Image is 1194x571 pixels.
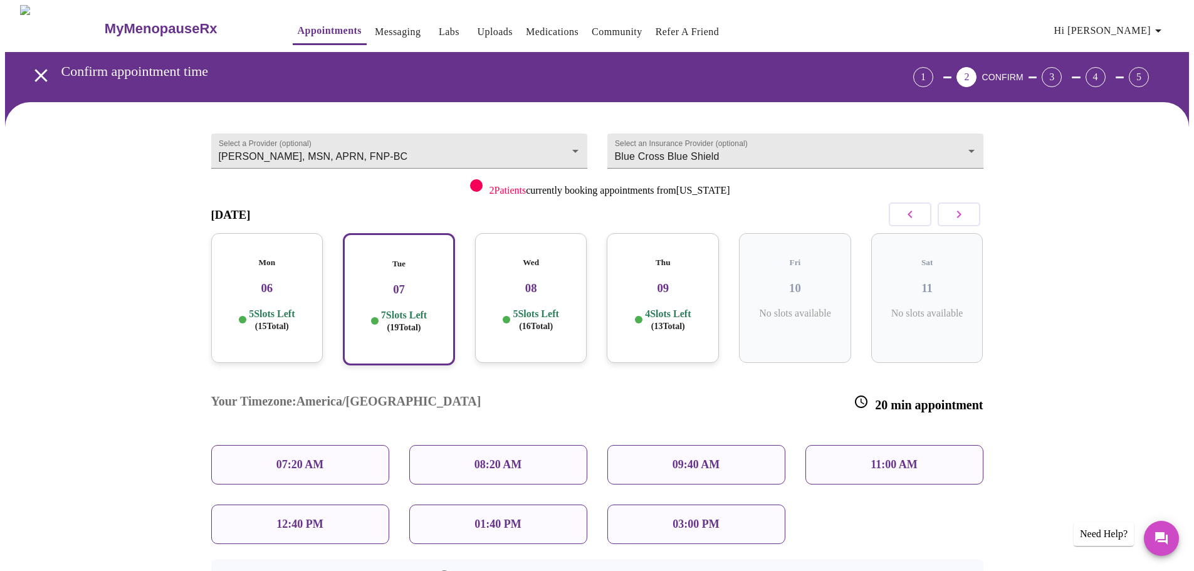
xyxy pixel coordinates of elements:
div: 5 [1129,67,1149,87]
div: 3 [1042,67,1062,87]
p: 5 Slots Left [249,308,295,332]
div: 4 [1086,67,1106,87]
h3: 06 [221,281,313,295]
h3: 09 [617,281,709,295]
a: Community [592,23,642,41]
h5: Mon [221,258,313,268]
span: ( 16 Total) [519,322,553,331]
span: 2 Patients [489,185,526,196]
button: Uploads [472,19,518,45]
div: Blue Cross Blue Shield [607,134,983,169]
h3: Your Timezone: America/[GEOGRAPHIC_DATA] [211,394,481,412]
h3: 10 [749,281,841,295]
p: 07:20 AM [276,458,324,471]
p: 4 Slots Left [645,308,691,332]
a: Medications [526,23,579,41]
img: MyMenopauseRx Logo [20,5,103,52]
h3: Confirm appointment time [61,63,844,80]
a: Messaging [375,23,421,41]
button: Refer a Friend [651,19,725,45]
p: 09:40 AM [673,458,720,471]
a: Appointments [298,22,362,39]
p: No slots available [881,308,973,319]
button: Hi [PERSON_NAME] [1049,18,1171,43]
button: Medications [521,19,584,45]
p: 11:00 AM [871,458,918,471]
h5: Fri [749,258,841,268]
p: 01:40 PM [474,518,521,531]
span: ( 13 Total) [651,322,685,331]
p: currently booking appointments from [US_STATE] [489,185,730,196]
h5: Tue [354,259,444,269]
p: 12:40 PM [276,518,323,531]
h3: 11 [881,281,973,295]
button: Messages [1144,521,1179,556]
div: 2 [956,67,977,87]
button: Appointments [293,18,367,45]
a: Uploads [477,23,513,41]
h5: Wed [485,258,577,268]
span: CONFIRM [982,72,1023,82]
button: Messaging [370,19,426,45]
button: Community [587,19,647,45]
h5: Thu [617,258,709,268]
p: 7 Slots Left [381,309,427,333]
p: 5 Slots Left [513,308,558,332]
div: Need Help? [1074,522,1134,546]
span: Hi [PERSON_NAME] [1054,22,1166,39]
p: No slots available [749,308,841,319]
button: Labs [429,19,469,45]
h3: MyMenopauseRx [105,21,217,37]
button: open drawer [23,57,60,94]
h3: [DATE] [211,208,251,222]
h3: 20 min appointment [854,394,983,412]
div: 1 [913,67,933,87]
h5: Sat [881,258,973,268]
h3: 08 [485,281,577,295]
p: 08:20 AM [474,458,522,471]
span: ( 15 Total) [255,322,289,331]
span: ( 19 Total) [387,323,421,332]
div: [PERSON_NAME], MSN, APRN, FNP-BC [211,134,587,169]
h3: 07 [354,283,444,296]
a: MyMenopauseRx [103,7,267,51]
p: 03:00 PM [673,518,719,531]
a: Labs [439,23,459,41]
a: Refer a Friend [656,23,720,41]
